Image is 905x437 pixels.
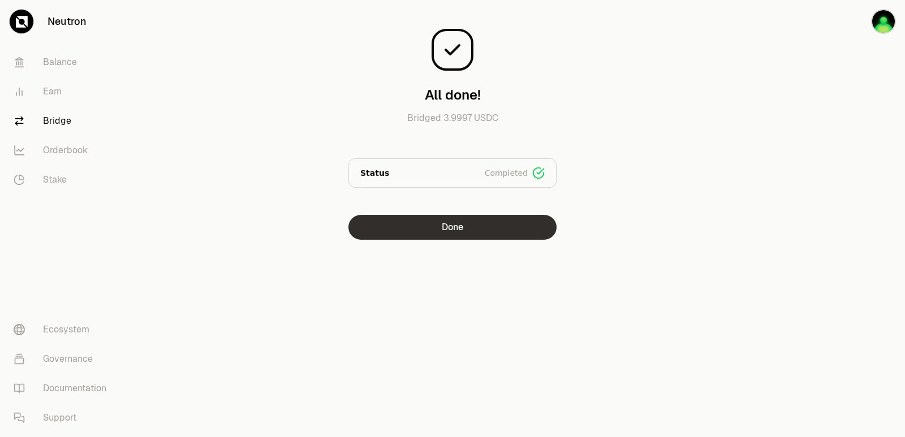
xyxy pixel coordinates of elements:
[348,111,557,139] p: Bridged 3.9997 USDC
[360,167,389,179] p: Status
[5,315,122,344] a: Ecosystem
[5,136,122,165] a: Orderbook
[5,47,122,77] a: Balance
[5,403,122,432] a: Support
[348,215,557,240] button: Done
[871,9,896,34] img: sandy mercy
[5,106,122,136] a: Bridge
[5,374,122,403] a: Documentation
[425,86,481,104] h3: All done!
[5,165,122,194] a: Stake
[5,77,122,106] a: Earn
[485,167,528,179] span: Completed
[5,344,122,374] a: Governance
